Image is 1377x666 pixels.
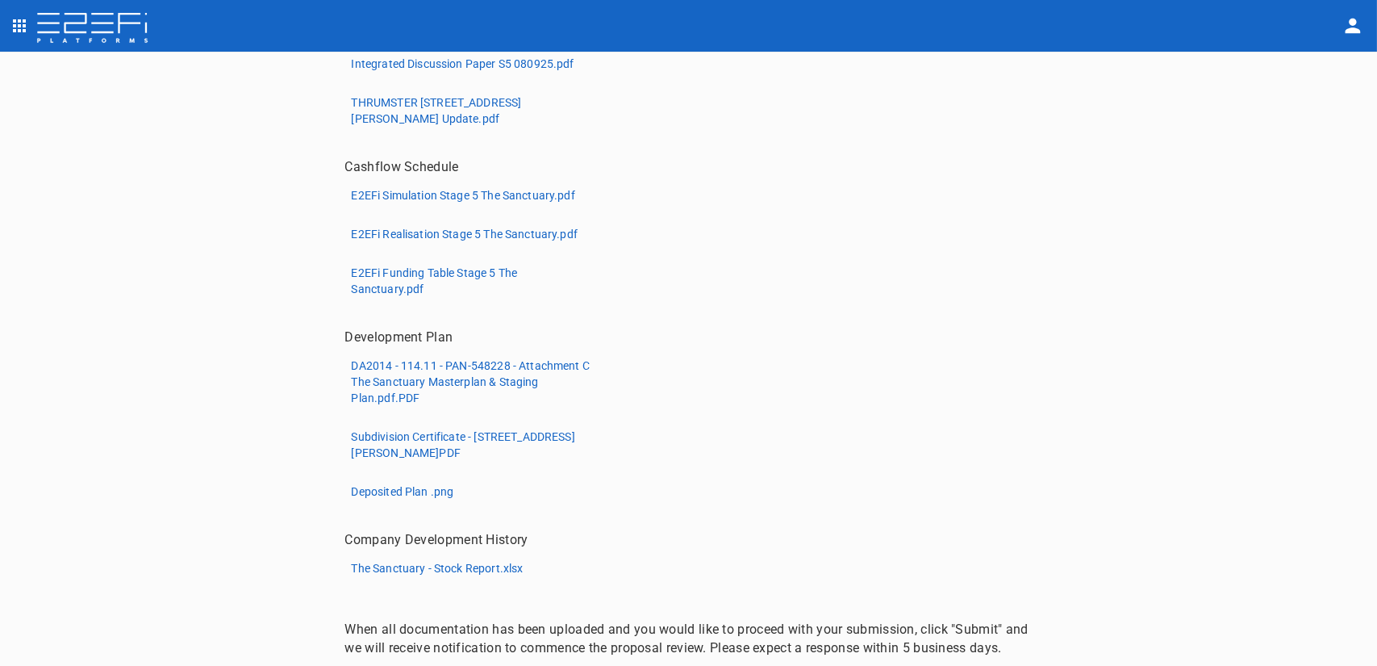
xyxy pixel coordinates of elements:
[352,187,575,203] p: E2EFi Simulation Stage 5 The Sanctuary.pdf
[345,328,453,346] p: Development Plan
[345,90,599,132] button: THRUMSTER [STREET_ADDRESS][PERSON_NAME] Update.pdf
[352,265,593,297] p: E2EFi Funding Table Stage 5 The Sanctuary.pdf
[345,620,1033,657] p: When all documentation has been uploaded and you would like to proceed with your submission, clic...
[345,424,599,466] button: Subdivision Certificate - [STREET_ADDRESS][PERSON_NAME]PDF
[345,555,530,581] button: The Sanctuary - Stock Report.xlsx
[345,157,459,176] p: Cashflow Schedule
[345,182,582,208] button: E2EFi Simulation Stage 5 The Sanctuary.pdf
[345,51,581,77] button: Integrated Discussion Paper S5 080925.pdf
[352,484,454,500] p: Deposited Plan .png
[352,429,593,461] p: Subdivision Certificate - [STREET_ADDRESS][PERSON_NAME]PDF
[345,530,528,549] p: Company Development History
[352,560,524,576] p: The Sanctuary - Stock Report.xlsx
[352,226,578,242] p: E2EFi Realisation Stage 5 The Sanctuary.pdf
[352,94,593,127] p: THRUMSTER [STREET_ADDRESS][PERSON_NAME] Update.pdf
[352,56,574,72] p: Integrated Discussion Paper S5 080925.pdf
[345,260,599,302] button: E2EFi Funding Table Stage 5 The Sanctuary.pdf
[345,353,599,411] button: DA2014 - 114.11 - PAN-548228 - Attachment C The Sanctuary Masterplan & Staging Plan.pdf.PDF
[345,221,584,247] button: E2EFi Realisation Stage 5 The Sanctuary.pdf
[345,479,461,505] button: Deposited Plan .png
[352,358,593,406] p: DA2014 - 114.11 - PAN-548228 - Attachment C The Sanctuary Masterplan & Staging Plan.pdf.PDF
